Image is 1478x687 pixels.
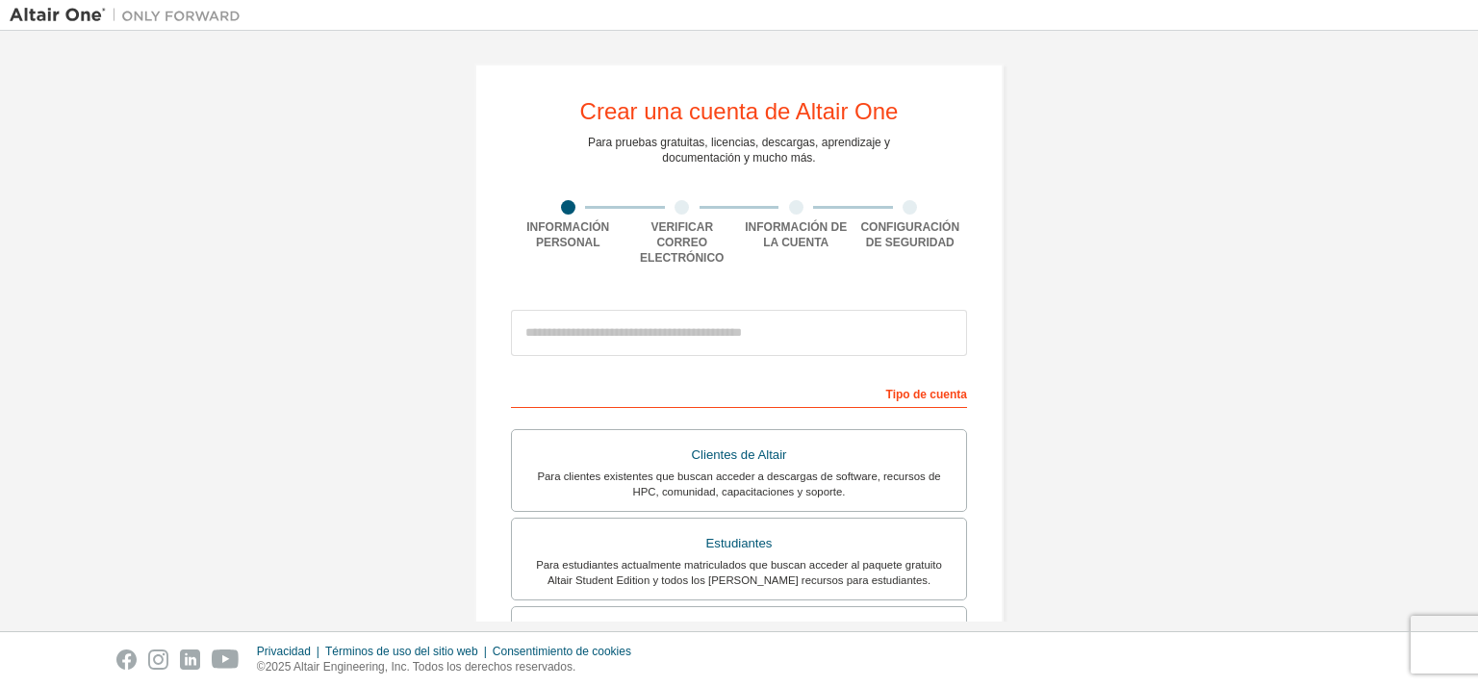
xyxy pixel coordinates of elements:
[523,619,955,646] div: Facultad
[625,219,740,266] div: Verificar correo electrónico
[511,219,625,250] div: Información personal
[148,649,168,670] img: instagram.svg
[739,219,854,250] div: Información de la cuenta
[116,649,137,670] img: facebook.svg
[511,377,967,408] div: Tipo de cuenta
[180,649,200,670] img: linkedin.svg
[580,100,899,123] div: Crear una cuenta de Altair One
[493,644,643,659] div: Consentimiento de cookies
[523,557,955,588] div: Para estudiantes actualmente matriculados que buscan acceder al paquete gratuito Altair Student E...
[266,660,576,674] font: 2025 Altair Engineering, Inc. Todos los derechos reservados.
[257,644,325,659] div: Privacidad
[588,135,890,165] div: Para pruebas gratuitas, licencias, descargas, aprendizaje y documentación y mucho más.
[523,469,955,499] div: Para clientes existentes que buscan acceder a descargas de software, recursos de HPC, comunidad, ...
[523,442,955,469] div: Clientes de Altair
[257,659,643,675] p: ©
[854,219,968,250] div: Configuración de seguridad
[212,649,240,670] img: youtube.svg
[325,644,493,659] div: Términos de uso del sitio web
[523,530,955,557] div: Estudiantes
[10,6,250,25] img: Altair One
